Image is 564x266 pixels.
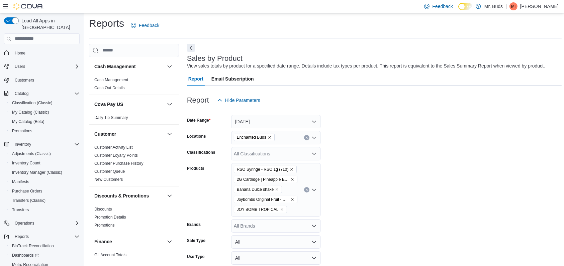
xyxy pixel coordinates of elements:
[12,140,34,148] button: Inventory
[187,62,545,70] div: View sales totals by product for a specified date range. Details include tax types per product. T...
[311,223,317,229] button: Open list of options
[290,167,294,171] button: Remove RSO Syringe - RSO 1g (710) from selection in this group
[9,159,80,167] span: Inventory Count
[234,176,297,183] span: 2G Cartridge | Pineapple Express (S)
[89,114,179,124] div: Cova Pay US
[225,97,260,104] span: Hide Parameters
[12,219,80,227] span: Operations
[311,135,317,140] button: Open list of options
[94,253,126,257] a: GL Account Totals
[94,101,123,108] h3: Cova Pay US
[9,251,80,259] span: Dashboards
[19,17,80,31] span: Load All Apps in [GEOGRAPHIC_DATA]
[7,98,82,108] button: Classification (Classic)
[9,251,41,259] a: Dashboards
[484,2,503,10] p: Mr. Buds
[511,2,515,10] span: MI
[12,151,51,156] span: Adjustments (Classic)
[509,2,518,10] div: Mike Issa
[505,2,507,10] p: |
[12,128,32,134] span: Promotions
[7,251,82,260] a: Dashboards
[9,242,57,250] a: BioTrack Reconciliation
[15,78,34,83] span: Customers
[94,223,115,228] a: Promotions
[9,159,43,167] a: Inventory Count
[7,149,82,158] button: Adjustments (Classic)
[187,150,215,155] label: Classifications
[290,197,294,202] button: Remove Joybombs Original Fruit - Hybrid 100mg (JBS) from selection in this group
[9,127,35,135] a: Promotions
[15,234,29,239] span: Reports
[15,64,25,69] span: Users
[12,62,80,71] span: Users
[1,62,82,71] button: Users
[9,242,80,250] span: BioTrack Reconciliation
[311,187,317,192] button: Open list of options
[9,108,80,116] span: My Catalog (Classic)
[89,76,179,95] div: Cash Management
[1,48,82,58] button: Home
[275,187,279,191] button: Remove Banana Dulce shake from selection in this group
[94,169,125,174] span: Customer Queue
[166,100,174,108] button: Cova Pay US
[7,117,82,126] button: My Catalog (Beta)
[187,238,205,243] label: Sale Type
[9,118,47,126] a: My Catalog (Beta)
[94,153,138,158] a: Customer Loyalty Points
[9,187,45,195] a: Purchase Orders
[187,44,195,52] button: Next
[9,150,80,158] span: Adjustments (Classic)
[94,207,112,212] span: Discounts
[94,238,164,245] button: Finance
[290,177,294,181] button: Remove 2G Cartridge | Pineapple Express (S) from selection in this group
[94,215,126,220] span: Promotion Details
[234,166,297,173] span: RSO Syringe - RSO 1g (710)
[166,238,174,246] button: Finance
[237,206,279,213] span: JOY BOMB TROPICAL
[12,76,37,84] a: Customers
[187,134,206,139] label: Locations
[12,110,49,115] span: My Catalog (Classic)
[94,63,164,70] button: Cash Management
[94,78,128,82] a: Cash Management
[166,192,174,200] button: Discounts & Promotions
[187,54,243,62] h3: Sales by Product
[187,118,211,123] label: Date Range
[12,160,40,166] span: Inventory Count
[7,126,82,136] button: Promotions
[12,140,80,148] span: Inventory
[211,72,254,86] span: Email Subscription
[15,221,34,226] span: Operations
[12,100,53,106] span: Classification (Classic)
[94,192,149,199] h3: Discounts & Promotions
[520,2,559,10] p: [PERSON_NAME]
[7,186,82,196] button: Purchase Orders
[237,186,274,193] span: Banana Dulce shake
[7,177,82,186] button: Manifests
[7,196,82,205] button: Transfers (Classic)
[15,91,28,96] span: Catalog
[89,143,179,186] div: Customer
[187,222,201,227] label: Brands
[7,241,82,251] button: BioTrack Reconciliation
[94,177,123,182] a: New Customers
[12,49,28,57] a: Home
[12,243,54,249] span: BioTrack Reconciliation
[268,135,272,139] button: Remove Enchanted Buds from selection in this group
[9,196,80,205] span: Transfers (Classic)
[234,196,297,203] span: Joybombs Original Fruit - Hybrid 100mg (JBS)
[12,179,29,184] span: Manifests
[12,198,45,203] span: Transfers (Classic)
[12,233,31,241] button: Reports
[187,96,209,104] h3: Report
[15,50,25,56] span: Home
[214,94,263,107] button: Hide Parameters
[9,99,80,107] span: Classification (Classic)
[128,19,162,32] a: Feedback
[280,208,284,212] button: Remove JOY BOMB TROPICAL from selection in this group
